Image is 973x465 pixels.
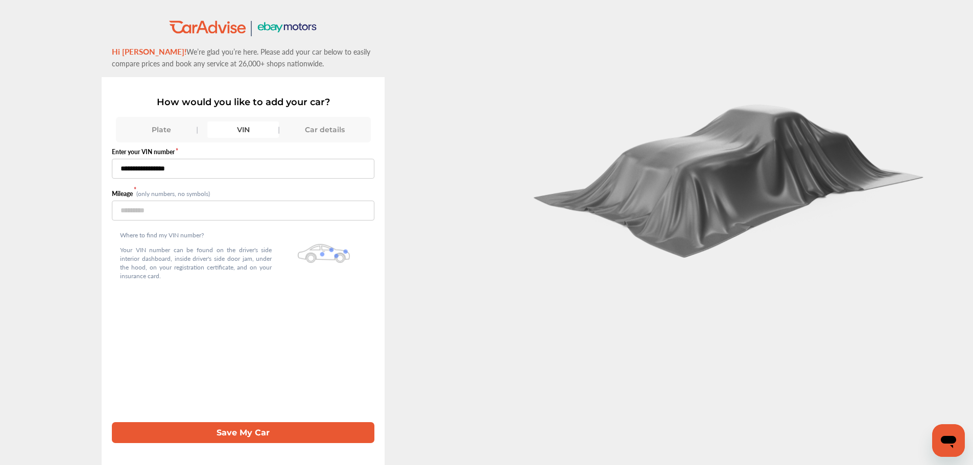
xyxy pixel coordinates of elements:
p: How would you like to add your car? [112,96,374,108]
button: Save My Car [112,422,374,443]
iframe: Button to launch messaging window [932,424,965,457]
span: We’re glad you’re here. Please add your car below to easily compare prices and book any service a... [112,46,370,68]
img: olbwX0zPblBWoAAAAASUVORK5CYII= [298,244,350,263]
label: Enter your VIN number [112,148,374,156]
p: Where to find my VIN number? [120,231,272,239]
p: Your VIN number can be found on the driver's side interior dashboard, inside driver's side door j... [120,246,272,280]
label: Mileage [112,189,136,198]
small: (only numbers, no symbols) [136,189,210,198]
span: Hi [PERSON_NAME]! [112,46,186,57]
div: VIN [207,121,279,138]
div: Car details [289,121,361,138]
img: carCoverBlack.2823a3dccd746e18b3f8.png [526,93,934,258]
div: Plate [126,121,197,138]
